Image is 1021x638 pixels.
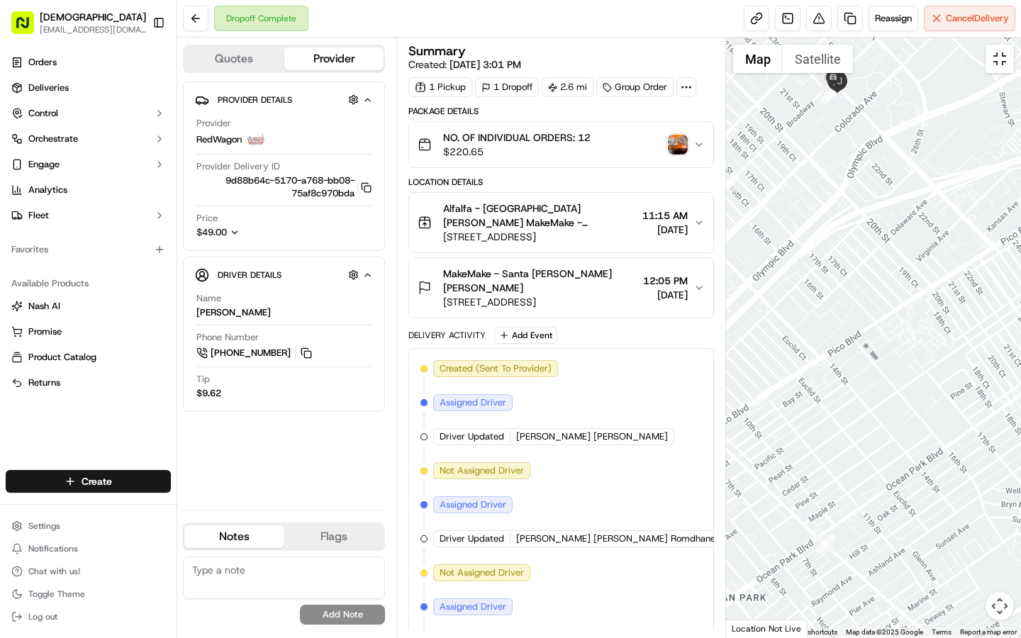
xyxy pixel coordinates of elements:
span: Tip [196,373,210,386]
button: Notes [184,525,284,548]
span: Fleet [28,209,49,222]
span: Not Assigned Driver [440,566,524,579]
span: Promise [28,325,62,338]
img: photo_proof_of_delivery image [668,135,688,155]
button: Provider Details [195,88,373,111]
span: Assigned Driver [440,600,506,613]
span: Knowledge Base [28,206,108,220]
button: Product Catalog [6,346,171,369]
a: Orders [6,51,171,74]
span: [DATE] [643,288,688,302]
span: API Documentation [134,206,228,220]
span: Chat with us! [28,566,80,577]
div: Location Not Live [726,620,808,637]
span: Driver Updated [440,532,504,545]
button: MakeMake - Santa [PERSON_NAME] [PERSON_NAME][STREET_ADDRESS]12:05 PM[DATE] [409,258,713,318]
a: Analytics [6,179,171,201]
a: 📗Knowledge Base [9,200,114,225]
button: Notifications [6,539,171,559]
a: Terms (opens in new tab) [932,628,952,636]
button: Show satellite imagery [783,45,853,73]
span: [PERSON_NAME] [PERSON_NAME] Romdhane [516,532,715,545]
div: 1 Dropoff [475,77,539,97]
button: Nash AI [6,295,171,318]
div: We're available if you need us! [48,150,179,161]
div: Package Details [408,106,713,117]
span: Orchestrate [28,133,78,145]
button: Orchestrate [6,128,171,150]
span: 12:05 PM [643,274,688,288]
div: Available Products [6,272,171,295]
span: Engage [28,158,60,171]
a: Product Catalog [11,351,165,364]
span: Driver Updated [440,430,504,443]
button: [DEMOGRAPHIC_DATA] [40,10,146,24]
span: Returns [28,376,60,389]
button: Create [6,470,171,493]
span: $220.65 [443,145,591,159]
span: NO. OF INDIVIDUAL ORDERS: 12 [443,130,591,145]
h3: Summary [408,45,466,57]
button: Provider [284,47,384,70]
span: Assigned Driver [440,396,506,409]
div: 📗 [14,207,26,218]
div: [PERSON_NAME] [196,306,271,319]
span: Alfalfa - [GEOGRAPHIC_DATA][PERSON_NAME] MakeMake - [GEOGRAPHIC_DATA][PERSON_NAME] Sharebite [443,201,636,230]
img: time_to_eat_nevada_logo [247,131,264,148]
button: [EMAIL_ADDRESS][DOMAIN_NAME] [40,24,146,35]
span: [PHONE_NUMBER] [211,347,291,359]
span: Created (Sent To Provider) [440,362,552,375]
button: Settings [6,516,171,536]
div: 14 [820,86,839,104]
div: 2.6 mi [542,77,593,97]
div: 16 [824,82,842,100]
div: 3 [816,535,835,553]
span: [STREET_ADDRESS] [443,295,637,309]
img: Google [730,619,776,637]
button: Promise [6,320,171,343]
img: 1736555255976-a54dd68f-1ca7-489b-9aae-adbdc363a1c4 [14,135,40,161]
a: Report a map error [960,628,1017,636]
span: Provider Details [218,94,292,106]
span: [STREET_ADDRESS] [443,230,636,244]
button: $49.00 [196,226,321,239]
a: Deliveries [6,77,171,99]
button: Control [6,102,171,125]
span: Assigned Driver [440,498,506,511]
span: Pylon [141,240,172,251]
span: Create [82,474,112,488]
span: [PERSON_NAME] [PERSON_NAME] [516,430,668,443]
button: Quotes [184,47,284,70]
div: 💻 [120,207,131,218]
button: Chat with us! [6,561,171,581]
button: Driver Details [195,263,373,286]
button: Toggle Theme [6,584,171,604]
span: Driver Details [218,269,281,281]
span: Created: [408,57,521,72]
a: Nash AI [11,300,165,313]
div: 1 Pickup [408,77,472,97]
span: [DATE] [642,223,688,237]
span: Name [196,292,221,305]
span: Notifications [28,543,78,554]
button: Flags [284,525,384,548]
span: Deliveries [28,82,69,94]
div: $9.62 [196,387,221,400]
span: Price [196,212,218,225]
span: 11:15 AM [642,208,688,223]
div: Delivery Activity [408,330,486,341]
a: 💻API Documentation [114,200,233,225]
span: Nash AI [28,300,60,313]
button: Fleet [6,204,171,227]
div: Start new chat [48,135,233,150]
div: 11 [753,388,771,406]
button: Toggle fullscreen view [986,45,1014,73]
button: Reassign [869,6,918,31]
button: Show street map [733,45,783,73]
img: Nash [14,14,43,43]
div: Group Order [596,77,674,97]
div: Location Details [408,177,713,188]
a: Returns [11,376,165,389]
